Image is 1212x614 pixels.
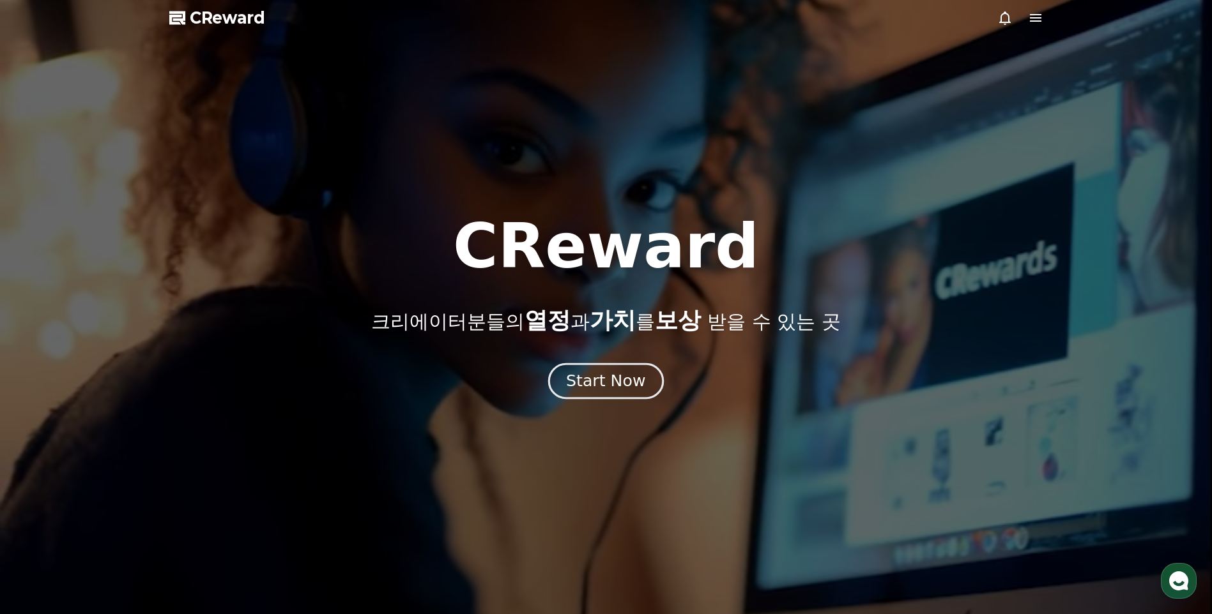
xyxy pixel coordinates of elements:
[84,405,165,437] a: 대화
[165,405,245,437] a: 설정
[4,405,84,437] a: 홈
[551,377,661,389] a: Start Now
[40,424,48,434] span: 홈
[566,370,645,392] div: Start Now
[371,308,840,333] p: 크리에이터분들의 과 를 받을 수 있는 곳
[655,307,701,333] span: 보상
[590,307,636,333] span: 가치
[117,424,132,435] span: 대화
[453,216,759,277] h1: CReward
[190,8,265,28] span: CReward
[548,363,664,400] button: Start Now
[525,307,571,333] span: 열정
[197,424,213,434] span: 설정
[169,8,265,28] a: CReward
